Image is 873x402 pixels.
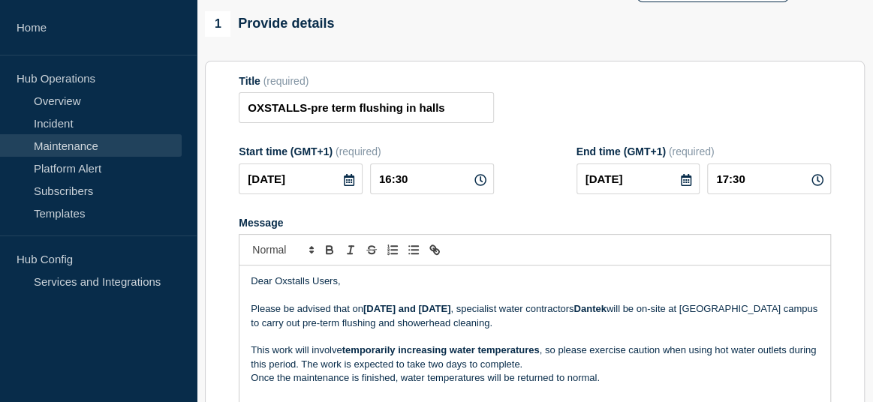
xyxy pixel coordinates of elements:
[251,274,819,288] p: Dear Oxstalls Users,
[263,75,309,87] span: (required)
[363,303,451,314] strong: [DATE] and [DATE]
[336,145,381,157] span: (required)
[370,163,494,194] input: HH:MM
[239,92,493,123] input: Title
[239,163,363,194] input: YYYY-MM-DD
[573,303,606,314] strong: Dantek
[361,241,382,259] button: Toggle strikethrough text
[340,241,361,259] button: Toggle italic text
[382,241,403,259] button: Toggle ordered list
[239,217,831,229] div: Message
[251,302,819,330] p: Please be advised that on , specialist water contractors will be on-site at [GEOGRAPHIC_DATA] cam...
[403,241,424,259] button: Toggle bulleted list
[205,11,230,37] span: 1
[576,145,831,157] div: End time (GMT+1)
[669,145,715,157] span: (required)
[319,241,340,259] button: Toggle bold text
[251,371,819,385] p: Once the maintenance is finished, water temperatures will be returned to normal.
[424,241,445,259] button: Toggle link
[245,241,319,259] span: Font size
[239,145,493,157] div: Start time (GMT+1)
[251,343,819,371] p: This work will involve , so please exercise caution when using hot water outlets during this peri...
[707,163,831,194] input: HH:MM
[205,11,334,37] div: Provide details
[576,163,700,194] input: YYYY-MM-DD
[239,75,493,87] div: Title
[342,344,540,355] strong: temporarily increasing water temperatures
